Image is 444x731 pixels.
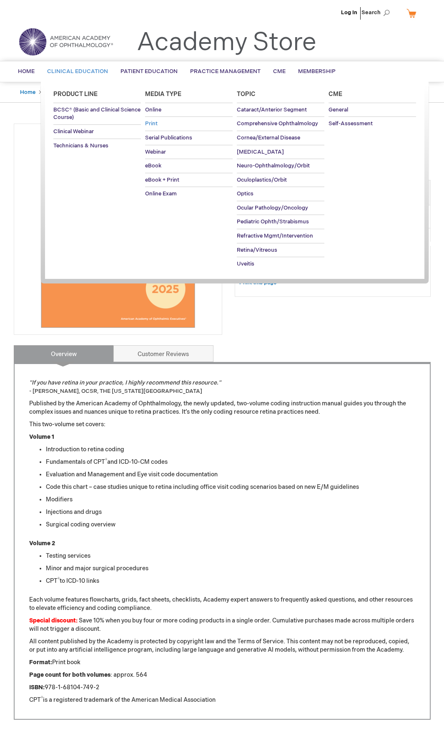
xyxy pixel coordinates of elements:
sup: ® [41,696,43,701]
p: Save 10% when you buy four or more coding products in a single order. Cumulative purchases made a... [29,617,415,633]
li: Minor and major surgical procedures [46,564,415,573]
a: Customer Reviews [113,345,213,362]
span: Print [145,120,158,127]
strong: Format: [29,659,52,666]
li: Surgical coding overview [46,521,415,529]
span: Media Type [145,91,181,98]
span: eBook + Print [145,177,179,183]
span: Practice Management [190,68,261,75]
p: All content published by the Academy is protected by copyright law and the Terms of Service. This... [29,637,415,654]
li: Modifiers [46,496,415,504]
span: Online Exam [145,190,177,197]
strong: Special discount: [29,617,78,624]
span: Search [361,4,393,21]
p: : approx. 564 [29,671,415,679]
span: Optics [237,190,253,197]
span: [MEDICAL_DATA] [237,149,284,155]
span: Webinar [145,149,166,155]
em: "If you have retina in your practice, I highly recommend this resource." [29,379,221,386]
font: - [PERSON_NAME], OCSR, THE [US_STATE][GEOGRAPHIC_DATA] [29,388,202,395]
span: Refractive Mgmt/Intervention [237,233,313,239]
span: Clinical Education [47,68,108,75]
p: Each volume features flowcharts, grids, fact sheets, checklists, Academy expert answers to freque... [29,596,415,612]
a: Home [20,89,35,96]
span: Oculoplastics/Orbit [237,177,287,183]
strong: Page count for both volumes [29,671,110,678]
li: Introduction to retina coding [46,445,415,454]
span: Clinical Webinar [53,128,94,135]
span: eBook [145,162,161,169]
p: 978-1-68104-749-2 [29,683,415,692]
span: Uveitis [237,261,254,267]
span: BCSC® (Basic and Clinical Science Course) [53,106,140,121]
sup: ® [105,458,107,463]
li: Testing services [46,552,415,560]
a: Academy Store [137,28,316,58]
span: Self-Assessment [329,120,373,127]
span: Neuro-Ophthalmology/Orbit [237,162,310,169]
li: Code this chart – case studies unique to retina including office visit coding scenarios based on ... [46,483,415,491]
span: Membership [298,68,336,75]
a: Log In [341,9,357,16]
span: Serial Publications [145,134,192,141]
span: Cataract/Anterior Segment [237,106,307,113]
img: Retina Coding: Complete Reference Guide [18,128,218,328]
span: Product Line [53,91,98,98]
p: This two-volume set covers: [29,420,415,429]
span: Ocular Pathology/Oncology [237,205,308,211]
li: CPT to ICD-10 links [46,577,415,585]
span: General [329,106,348,113]
li: Injections and drugs [46,508,415,516]
sup: ® [58,577,60,582]
span: Cornea/External Disease [237,134,300,141]
span: Patient Education [120,68,178,75]
span: Cme [329,91,342,98]
li: Fundamentals of CPT and ICD-10-CM codes [46,458,415,466]
span: Technicians & Nurses [53,142,108,149]
span: Comprehensive Ophthalmology [237,120,318,127]
span: CME [273,68,286,75]
a: Overview [14,345,114,362]
strong: ISBN: [29,684,45,691]
span: Pediatric Ophth/Strabismus [237,218,309,225]
strong: Volume 1 [29,433,54,440]
span: Retina/Vitreous [237,247,277,253]
li: Evaluation and Management and Eye visit code documentation [46,470,415,479]
span: Online [145,106,161,113]
span: Topic [237,91,256,98]
span: Home [18,68,35,75]
p: Published by the American Academy of Ophthalmology, the newly updated, two-volume coding instruct... [29,400,415,416]
p: CPT is a registered trademark of the American Medical Association [29,696,415,704]
p: Print book [29,658,415,667]
strong: Volume 2 [29,540,55,547]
